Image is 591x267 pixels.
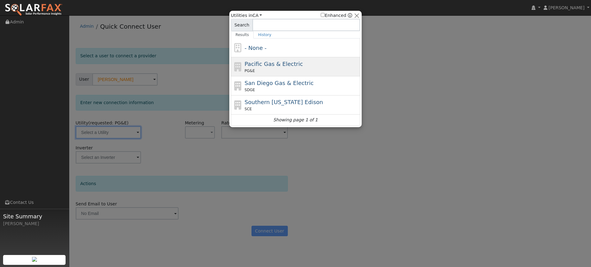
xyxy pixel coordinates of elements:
[245,61,303,67] span: Pacific Gas & Electric
[321,12,346,19] label: Enhanced
[3,212,66,220] span: Site Summary
[549,5,585,10] span: [PERSON_NAME]
[3,220,66,227] div: [PERSON_NAME]
[245,106,252,112] span: SCE
[245,80,314,86] span: San Diego Gas & Electric
[231,31,254,38] a: Results
[321,13,325,17] input: Enhanced
[231,12,262,19] span: Utilities in
[245,99,323,105] span: Southern [US_STATE] Edison
[245,45,267,51] span: - None -
[254,31,276,38] a: History
[252,13,262,18] a: CA
[273,117,318,123] i: Showing page 1 of 1
[231,19,253,31] span: Search
[321,12,352,19] span: Show enhanced providers
[245,87,255,93] span: SDGE
[245,68,255,74] span: PG&E
[32,257,37,262] img: retrieve
[5,3,62,16] img: SolarFax
[348,13,352,18] a: Enhanced Providers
